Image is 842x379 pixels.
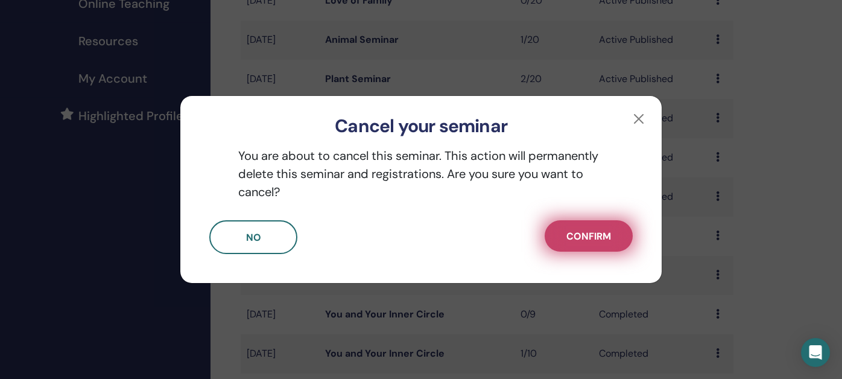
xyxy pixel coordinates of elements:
h3: Cancel your seminar [200,115,642,137]
button: No [209,220,297,254]
p: You are about to cancel this seminar. This action will permanently delete this seminar and regist... [209,147,633,201]
div: Open Intercom Messenger [801,338,830,367]
button: Confirm [545,220,633,252]
span: No [246,231,261,244]
span: Confirm [566,230,611,243]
